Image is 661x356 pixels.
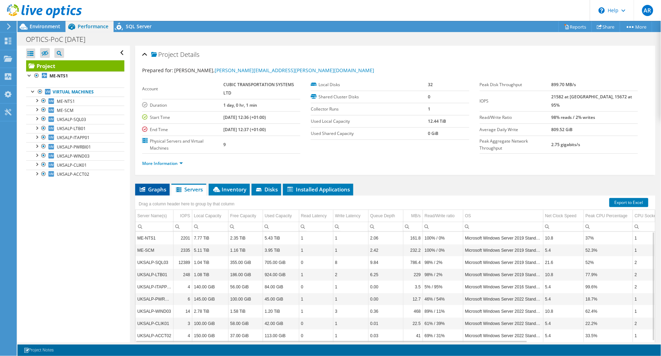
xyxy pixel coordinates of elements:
td: Column Read Latency, Value 0 [299,317,333,330]
h1: OPTICS-PoC [DATE] [23,36,96,43]
td: Column Read Latency, Value 0 [299,281,333,293]
td: Column MB/s, Value 468 [403,305,423,317]
svg: \n [599,7,605,14]
b: ME-NTS1 [49,73,68,79]
b: 0 [428,94,431,100]
a: ME-NTS1 [26,71,124,81]
td: Column Queue Depth, Value 0.36 [368,305,403,317]
td: Column Net Clock Speed, Filter cell [543,222,584,231]
td: Column IOPS, Value 2335 [173,244,192,256]
span: Disks [255,186,278,193]
td: Column Free Capacity, Value 186.00 GiB [228,268,263,281]
a: Export to Excel [609,198,648,207]
td: Column Peak CPU Percentage, Value 18.7% [584,293,633,305]
td: Column MB/s, Filter cell [403,222,423,231]
td: Column Read/Write ratio, Value 100% / 0% [423,232,463,244]
a: More [620,21,652,32]
div: Net Clock Speed [545,212,577,220]
td: Column Read/Write ratio, Value 89% / 11% [423,305,463,317]
td: Column Net Clock Speed, Value 10.8 [543,232,584,244]
td: Column IOPS, Value 12389 [173,256,192,268]
td: Net Clock Speed Column [543,210,584,222]
a: UKSALP-LTB01 [26,124,124,133]
td: Column OS, Value Microsoft Windows Server 2019 Standard [463,268,543,281]
a: UKSALP-ITAPP01 [26,133,124,142]
td: Column Queue Depth, Filter cell [368,222,403,231]
td: Column Used Capacity, Value 42.00 GiB [263,317,299,330]
td: Column Free Capacity, Value 100.00 GiB [228,293,263,305]
b: 9 [223,142,226,147]
span: SQL Server [126,23,152,30]
span: Details [180,50,199,59]
td: Column Local Capacity, Value 2.78 TiB [192,305,228,317]
td: Column Used Capacity, Value 5.43 TiB [263,232,299,244]
td: Column Net Clock Speed, Value 10.8 [543,305,584,317]
td: Column Net Clock Speed, Value 5.4 [543,293,584,305]
b: CUBIC TRANSPORTATION SYSTEMS LTD [223,82,294,96]
b: 809.52 GiB [551,127,572,132]
td: Column Read Latency, Value 1 [299,305,333,317]
td: Column Read/Write ratio, Value 98% / 2% [423,256,463,268]
td: Column Free Capacity, Value 1.58 TiB [228,305,263,317]
td: Column Used Capacity, Value 705.00 GiB [263,256,299,268]
td: Column Local Capacity, Value 5.11 TiB [192,244,228,256]
td: Column Peak CPU Percentage, Value 52.3% [584,244,633,256]
td: Column Queue Depth, Value 0.01 [368,317,403,330]
td: Column MB/s, Value 3.5 [403,281,423,293]
label: Used Local Capacity [311,118,428,125]
a: [PERSON_NAME][EMAIL_ADDRESS][PERSON_NAME][DOMAIN_NAME] [215,67,374,74]
span: Performance [78,23,108,30]
td: Column Read Latency, Value 0 [299,330,333,342]
td: Column Write Latency, Value 8 [333,256,368,268]
a: UKSALP-SQL03 [26,115,124,124]
b: 21582 at [GEOGRAPHIC_DATA], 15672 at 95% [551,94,632,108]
label: Local Disks [311,81,428,88]
td: Column Used Capacity, Value 84.00 GiB [263,281,299,293]
td: Column Net Clock Speed, Value 5.4 [543,244,584,256]
td: Column OS, Value Microsoft Windows Server 2019 Standard [463,244,543,256]
td: Column Read Latency, Value 1 [299,244,333,256]
div: Server Name(s) [137,212,167,220]
td: Column MB/s, Value 786.4 [403,256,423,268]
td: Column Local Capacity, Value 1.08 TiB [192,268,228,281]
b: [DATE] 12:37 (+01:00) [223,127,266,132]
label: End Time [142,126,223,133]
td: Column MB/s, Value 232.2 [403,244,423,256]
td: Column Read/Write ratio, Value 98% / 2% [423,268,463,281]
a: Project [26,60,124,71]
td: Column IOPS, Value 248 [173,268,192,281]
td: Column OS, Value Microsoft Windows Server 2022 Standard [463,305,543,317]
div: MB/s [411,212,421,220]
td: Read/Write ratio Column [423,210,463,222]
span: Graphs [139,186,166,193]
span: UKSALP-ITAPP01 [57,135,90,141]
div: IOPS [180,212,190,220]
td: Column OS, Filter cell [463,222,543,231]
span: UKSALP-CLIK01 [57,162,87,168]
label: IOPS [480,98,552,105]
td: Column Free Capacity, Value 56.00 GiB [228,281,263,293]
td: Column Write Latency, Value 3 [333,305,368,317]
td: Column Peak CPU Percentage, Value 37% [584,232,633,244]
a: More Information [142,160,183,166]
td: Column Write Latency, Value 1 [333,330,368,342]
div: Peak CPU Percentage [586,212,628,220]
td: OS Column [463,210,543,222]
div: Local Capacity [194,212,222,220]
td: Column Used Capacity, Value 1.20 TiB [263,305,299,317]
td: Column Read/Write ratio, Filter cell [423,222,463,231]
td: Column Queue Depth, Value 2.06 [368,232,403,244]
td: Column Free Capacity, Value 37.00 GiB [228,330,263,342]
div: Write Latency [335,212,361,220]
td: Column Read/Write ratio, Value 100% / 0% [423,244,463,256]
td: Column Read Latency, Value 0 [299,256,333,268]
td: Column Server Name(s), Value UKSALP-LTB01 [136,268,173,281]
td: Column Peak CPU Percentage, Filter cell [584,222,633,231]
td: Column Read/Write ratio, Value 61% / 39% [423,317,463,330]
td: Column Used Capacity, Value 45.00 GiB [263,293,299,305]
td: Column Free Capacity, Value 2.35 TiB [228,232,263,244]
span: AR [642,5,653,16]
span: UKSALP-SQL03 [57,116,86,122]
td: Column Queue Depth, Value 0.03 [368,330,403,342]
div: Data grid [135,196,655,344]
